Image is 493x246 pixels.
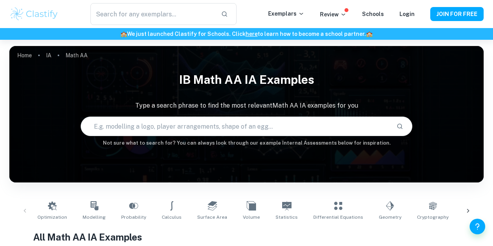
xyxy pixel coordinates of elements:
button: JOIN FOR FREE [430,7,484,21]
h1: All Math AA IA Examples [33,230,460,244]
span: Optimization [37,214,67,221]
span: 🏫 [366,31,373,37]
span: Modelling [83,214,106,221]
a: Home [17,50,32,61]
p: Exemplars [268,9,304,18]
span: Surface Area [197,214,227,221]
p: Math AA [65,51,88,60]
button: Search [393,120,406,133]
a: IA [46,50,51,61]
span: Statistics [276,214,298,221]
a: Login [399,11,415,17]
button: Help and Feedback [470,219,485,234]
h6: Not sure what to search for? You can always look through our example Internal Assessments below f... [9,139,484,147]
span: Differential Equations [313,214,363,221]
span: Cryptography [417,214,449,221]
input: Search for any exemplars... [90,3,215,25]
input: E.g. modelling a logo, player arrangements, shape of an egg... [81,115,391,137]
p: Review [320,10,346,19]
a: Schools [362,11,384,17]
a: here [246,31,258,37]
img: Clastify logo [9,6,59,22]
span: 🏫 [120,31,127,37]
span: Probability [121,214,146,221]
span: Volume [243,214,260,221]
h6: We just launched Clastify for Schools. Click to learn how to become a school partner. [2,30,491,38]
span: Geometry [379,214,401,221]
p: Type a search phrase to find the most relevant Math AA IA examples for you [9,101,484,110]
span: Calculus [162,214,182,221]
h1: IB Math AA IA examples [9,68,484,92]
